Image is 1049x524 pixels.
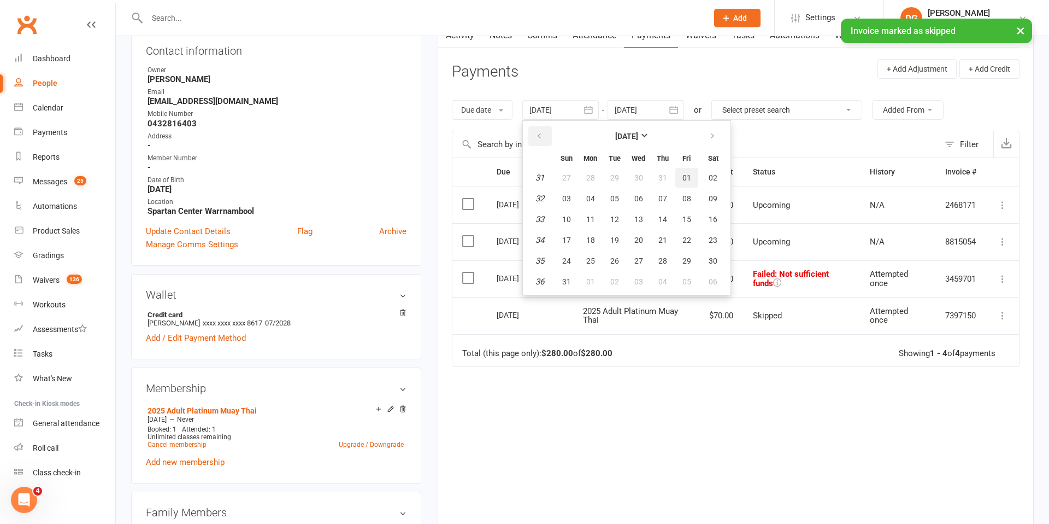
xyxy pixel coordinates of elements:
[675,168,698,188] button: 01
[586,194,595,203] span: 04
[603,189,626,208] button: 05
[610,257,619,265] span: 26
[148,131,406,142] div: Address
[146,506,406,519] h3: Family Members
[743,158,860,186] th: Status
[899,349,995,358] div: Showing of payments
[675,209,698,229] button: 15
[682,277,691,286] span: 05
[297,225,313,238] a: Flag
[144,10,700,26] input: Search...
[148,74,406,84] strong: [PERSON_NAME]
[657,154,669,162] small: Thursday
[658,277,667,286] span: 04
[651,251,674,271] button: 28
[497,306,547,323] div: [DATE]
[603,209,626,229] button: 12
[535,256,544,266] em: 35
[935,158,986,186] th: Invoice #
[627,272,650,292] button: 03
[14,317,115,342] a: Assessments
[148,441,207,449] a: Cancel membership
[14,46,115,71] a: Dashboard
[33,444,58,452] div: Roll call
[586,277,595,286] span: 01
[877,59,957,79] button: + Add Adjustment
[930,348,947,358] strong: 1 - 4
[555,251,578,271] button: 24
[860,158,935,186] th: History
[148,109,406,119] div: Mobile Number
[146,225,231,238] a: Update Contact Details
[14,342,115,366] a: Tasks
[658,236,667,244] span: 21
[561,154,573,162] small: Sunday
[928,18,1018,28] div: Spartan Mixed Martial Arts
[586,236,595,244] span: 18
[14,145,115,170] a: Reports
[682,215,691,224] span: 15
[177,416,194,423] span: Never
[581,348,612,358] strong: $280.00
[14,436,115,461] a: Roll call
[33,202,77,211] div: Automations
[339,441,404,449] a: Upgrade / Downgrade
[148,184,406,194] strong: [DATE]
[555,189,578,208] button: 03
[658,257,667,265] span: 28
[14,411,115,436] a: General attendance kiosk mode
[14,96,115,120] a: Calendar
[14,71,115,96] a: People
[675,230,698,250] button: 22
[535,277,544,287] em: 36
[610,277,619,286] span: 02
[555,168,578,188] button: 27
[634,215,643,224] span: 13
[900,7,922,29] div: DG
[148,206,406,216] strong: Spartan Center Warrnambool
[562,215,571,224] span: 10
[148,96,406,106] strong: [EMAIL_ADDRESS][DOMAIN_NAME]
[634,257,643,265] span: 27
[14,219,115,243] a: Product Sales
[555,272,578,292] button: 31
[579,209,602,229] button: 11
[379,225,406,238] a: Archive
[935,260,986,298] td: 3459701
[651,230,674,250] button: 21
[579,230,602,250] button: 18
[955,348,960,358] strong: 4
[682,257,691,265] span: 29
[146,382,406,394] h3: Membership
[709,277,717,286] span: 06
[627,189,650,208] button: 06
[14,461,115,485] a: Class kiosk mode
[148,119,406,129] strong: 0432816403
[452,131,939,158] input: Search by invoice number
[675,251,698,271] button: 29
[535,173,544,183] em: 31
[265,319,291,327] span: 07/2028
[14,170,115,194] a: Messages 25
[33,79,57,88] div: People
[610,194,619,203] span: 05
[579,168,602,188] button: 28
[487,158,573,186] th: Due
[939,131,993,158] button: Filter
[148,65,406,75] div: Owner
[709,236,717,244] span: 23
[33,300,66,309] div: Workouts
[535,235,544,245] em: 34
[584,154,597,162] small: Monday
[462,349,612,358] div: Total (this page only): of
[658,173,667,182] span: 31
[627,230,650,250] button: 20
[583,306,678,325] span: 2025 Adult Platinum Muay Thai
[562,257,571,265] span: 24
[733,14,747,22] span: Add
[562,194,571,203] span: 03
[579,251,602,271] button: 25
[651,189,674,208] button: 07
[805,5,835,30] span: Settings
[753,269,829,289] span: : Not sufficient funds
